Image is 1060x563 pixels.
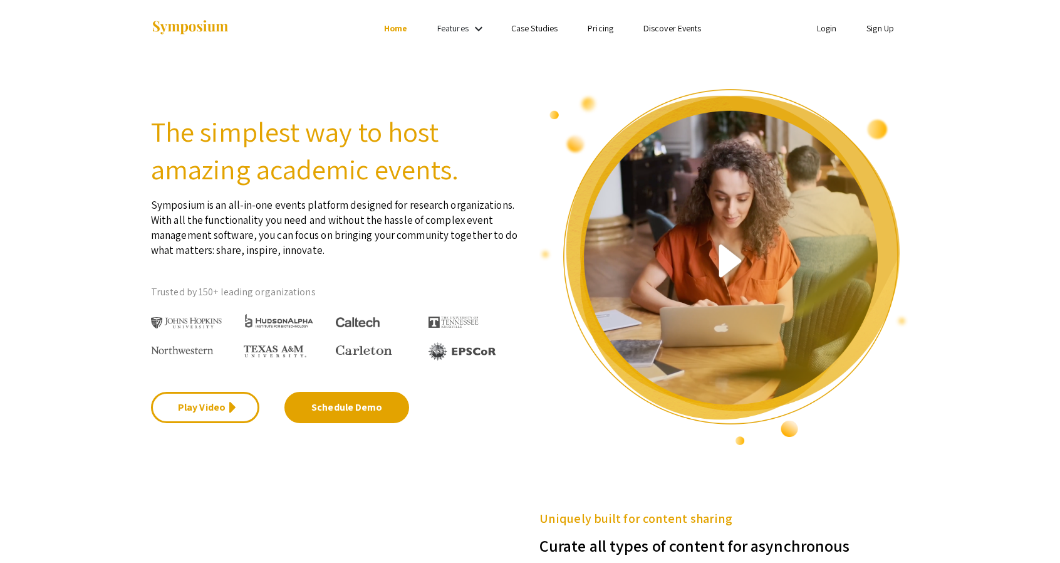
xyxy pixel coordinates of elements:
[284,392,409,423] a: Schedule Demo
[336,317,380,328] img: Caltech
[384,23,407,34] a: Home
[244,345,306,358] img: Texas A&M University
[429,317,479,328] img: The University of Tennessee
[151,19,229,36] img: Symposium by ForagerOne
[643,23,702,34] a: Discover Events
[151,188,521,258] p: Symposium is an all-in-one events platform designed for research organizations. With all the func...
[151,392,259,423] a: Play Video
[817,23,837,34] a: Login
[866,23,894,34] a: Sign Up
[471,21,486,36] mat-icon: Expand Features list
[244,313,314,328] img: HudsonAlpha
[151,317,222,329] img: Johns Hopkins University
[437,23,469,34] a: Features
[151,113,521,188] h2: The simplest way to host amazing academic events.
[539,88,909,446] img: video overview of Symposium
[336,345,392,355] img: Carleton
[429,342,497,360] img: EPSCOR
[511,23,558,34] a: Case Studies
[539,509,909,528] h5: Uniquely built for content sharing
[151,346,214,354] img: Northwestern
[151,283,521,302] p: Trusted by 150+ leading organizations
[588,23,613,34] a: Pricing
